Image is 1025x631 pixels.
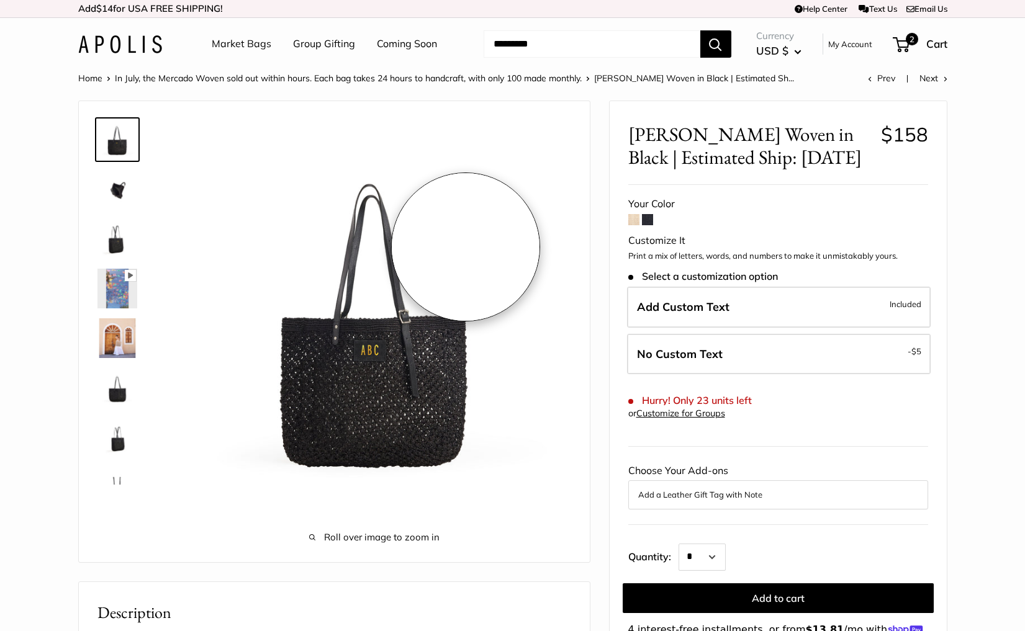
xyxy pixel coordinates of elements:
[628,250,928,262] p: Print a mix of letters, words, and numbers to make it unmistakably yours.
[894,34,947,54] a: 2 Cart
[628,271,778,282] span: Select a customization option
[178,120,571,512] img: Mercado Woven in Black | Estimated Ship: Oct. 19th
[97,418,137,457] img: Mercado Woven in Black | Estimated Ship: Oct. 19th
[78,35,162,53] img: Apolis
[78,73,102,84] a: Home
[637,300,729,314] span: Add Custom Text
[484,30,700,58] input: Search...
[623,583,934,613] button: Add to cart
[377,35,437,53] a: Coming Soon
[638,487,918,502] button: Add a Leather Gift Tag with Note
[926,37,947,50] span: Cart
[911,346,921,356] span: $5
[756,27,801,45] span: Currency
[627,287,931,328] label: Add Custom Text
[627,334,931,375] label: Leave Blank
[868,73,895,84] a: Prev
[628,462,928,509] div: Choose Your Add-ons
[919,73,947,84] a: Next
[97,601,571,625] h2: Description
[95,415,140,460] a: Mercado Woven in Black | Estimated Ship: Oct. 19th
[97,318,137,358] img: Mercado Woven in Black | Estimated Ship: Oct. 19th
[628,405,725,422] div: or
[95,266,140,311] a: Mercado Woven in Black | Estimated Ship: Oct. 19th
[97,120,137,159] img: Mercado Woven in Black | Estimated Ship: Oct. 19th
[95,117,140,162] a: Mercado Woven in Black | Estimated Ship: Oct. 19th
[700,30,731,58] button: Search
[212,35,271,53] a: Market Bags
[115,73,582,84] a: In July, the Mercado Woven sold out within hours. Each bag takes 24 hours to handcraft, with only...
[95,217,140,261] a: Mercado Woven in Black | Estimated Ship: Oct. 19th
[95,316,140,360] a: Mercado Woven in Black | Estimated Ship: Oct. 19th
[908,344,921,359] span: -
[95,365,140,410] a: Mercado Woven in Black | Estimated Ship: Oct. 19th
[97,269,137,308] img: Mercado Woven in Black | Estimated Ship: Oct. 19th
[795,4,847,14] a: Help Center
[881,122,928,146] span: $158
[178,529,571,546] span: Roll over image to zoom in
[859,4,896,14] a: Text Us
[628,540,679,571] label: Quantity:
[756,41,801,61] button: USD $
[628,123,872,169] span: [PERSON_NAME] Woven in Black | Estimated Ship: [DATE]
[756,44,788,57] span: USD $
[636,408,725,419] a: Customize for Groups
[628,195,928,213] div: Your Color
[293,35,355,53] a: Group Gifting
[97,368,137,408] img: Mercado Woven in Black | Estimated Ship: Oct. 19th
[905,33,918,45] span: 2
[906,4,947,14] a: Email Us
[828,37,872,51] a: My Account
[890,297,921,311] span: Included
[97,467,137,507] img: Mercado Woven in Black | Estimated Ship: Oct. 19th
[97,169,137,209] img: Mercado Woven in Black | Estimated Ship: Oct. 19th
[594,73,794,84] span: [PERSON_NAME] Woven in Black | Estimated Sh...
[78,70,794,86] nav: Breadcrumb
[628,395,752,406] span: Hurry! Only 23 units left
[637,347,723,361] span: No Custom Text
[628,231,928,250] div: Customize It
[97,219,137,259] img: Mercado Woven in Black | Estimated Ship: Oct. 19th
[96,2,113,14] span: $14
[95,465,140,509] a: Mercado Woven in Black | Estimated Ship: Oct. 19th
[95,167,140,212] a: Mercado Woven in Black | Estimated Ship: Oct. 19th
